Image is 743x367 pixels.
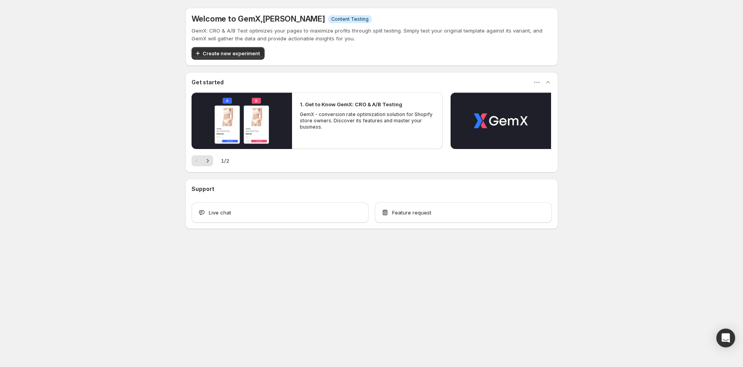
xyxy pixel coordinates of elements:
span: Content Testing [331,16,369,22]
button: Next [202,155,213,166]
button: Play video [192,93,292,149]
span: Create new experiment [203,49,260,57]
div: Open Intercom Messenger [716,329,735,347]
span: Feature request [392,209,431,216]
span: Live chat [209,209,231,216]
h3: Get started [192,78,224,86]
button: Create new experiment [192,47,265,60]
h5: Welcome to GemX [192,14,325,24]
p: GemX: CRO & A/B Test optimizes your pages to maximize profits through split testing. Simply test ... [192,27,552,42]
nav: Pagination [192,155,213,166]
button: Play video [451,93,551,149]
h2: 1. Get to Know GemX: CRO & A/B Testing [300,100,402,108]
h3: Support [192,185,214,193]
span: 1 / 2 [221,157,229,165]
p: GemX - conversion rate optimization solution for Shopify store owners. Discover its features and ... [300,111,435,130]
span: , [PERSON_NAME] [261,14,325,24]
